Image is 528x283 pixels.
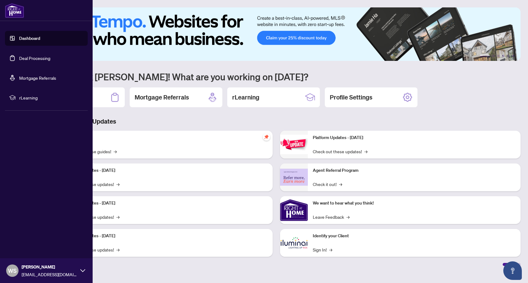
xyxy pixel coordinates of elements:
[280,169,308,186] img: Agent Referral Program
[313,233,516,239] p: Identify your Client
[280,229,308,257] img: Identify your Client
[263,133,270,141] span: pushpin
[65,233,268,239] p: Platform Updates - [DATE]
[116,213,119,220] span: →
[32,71,521,82] h1: Welcome back [PERSON_NAME]! What are you working on [DATE]?
[32,7,521,61] img: Slide 0
[480,55,490,57] button: 1
[280,196,308,224] img: We want to hear what you think!
[313,134,516,141] p: Platform Updates - [DATE]
[339,181,342,188] span: →
[65,167,268,174] p: Platform Updates - [DATE]
[492,55,495,57] button: 2
[503,261,522,280] button: Open asap
[330,93,372,102] h2: Profile Settings
[313,181,342,188] a: Check it out!→
[19,36,40,41] a: Dashboard
[22,264,77,270] span: [PERSON_NAME]
[313,200,516,207] p: We want to hear what you think!
[32,117,521,126] h3: Brokerage & Industry Updates
[116,246,119,253] span: →
[313,246,332,253] a: Sign In!→
[313,167,516,174] p: Agent Referral Program
[502,55,505,57] button: 4
[346,213,350,220] span: →
[135,93,189,102] h2: Mortgage Referrals
[116,181,119,188] span: →
[65,134,268,141] p: Self-Help
[65,200,268,207] p: Platform Updates - [DATE]
[22,271,77,278] span: [EMAIL_ADDRESS][DOMAIN_NAME]
[19,55,50,61] a: Deal Processing
[313,213,350,220] a: Leave Feedback→
[8,266,17,275] span: WS
[512,55,514,57] button: 6
[329,246,332,253] span: →
[19,94,83,101] span: rLearning
[364,148,367,155] span: →
[114,148,117,155] span: →
[313,148,367,155] a: Check out these updates!→
[497,55,500,57] button: 3
[5,3,24,18] img: logo
[507,55,509,57] button: 5
[232,93,259,102] h2: rLearning
[19,75,56,81] a: Mortgage Referrals
[280,135,308,154] img: Platform Updates - June 23, 2025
